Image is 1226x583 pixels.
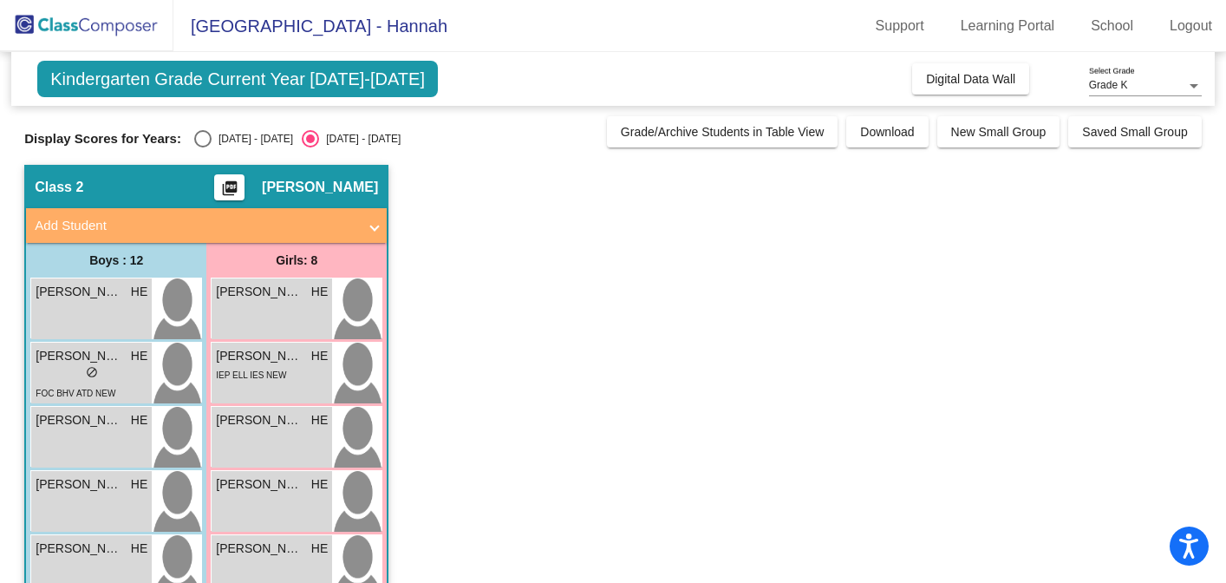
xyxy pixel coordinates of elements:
[216,283,303,301] span: [PERSON_NAME]
[194,130,401,147] mat-radio-group: Select an option
[951,125,1047,139] span: New Small Group
[621,125,825,139] span: Grade/Archive Students in Table View
[607,116,838,147] button: Grade/Archive Students in Table View
[311,411,328,429] span: HE
[1082,125,1187,139] span: Saved Small Group
[311,347,328,365] span: HE
[131,475,147,494] span: HE
[311,540,328,558] span: HE
[947,12,1069,40] a: Learning Portal
[212,131,293,147] div: [DATE] - [DATE]
[36,540,122,558] span: [PERSON_NAME]
[131,411,147,429] span: HE
[24,131,181,147] span: Display Scores for Years:
[1156,12,1226,40] a: Logout
[1077,12,1147,40] a: School
[311,283,328,301] span: HE
[1089,79,1128,91] span: Grade K
[206,243,387,278] div: Girls: 8
[173,12,447,40] span: [GEOGRAPHIC_DATA] - Hannah
[262,179,378,196] span: [PERSON_NAME]
[37,61,438,97] span: Kindergarten Grade Current Year [DATE]-[DATE]
[846,116,928,147] button: Download
[131,540,147,558] span: HE
[937,116,1060,147] button: New Small Group
[35,216,357,236] mat-panel-title: Add Student
[860,125,914,139] span: Download
[912,63,1029,95] button: Digital Data Wall
[36,389,115,398] span: FOC BHV ATD NEW
[36,475,122,494] span: [PERSON_NAME]
[131,283,147,301] span: HE
[86,366,98,378] span: do_not_disturb_alt
[214,174,245,200] button: Print Students Details
[216,370,286,380] span: IEP ELL IES NEW
[35,179,83,196] span: Class 2
[26,243,206,278] div: Boys : 12
[311,475,328,494] span: HE
[319,131,401,147] div: [DATE] - [DATE]
[36,283,122,301] span: [PERSON_NAME]
[216,411,303,429] span: [PERSON_NAME]
[219,180,240,204] mat-icon: picture_as_pdf
[36,411,122,429] span: [PERSON_NAME]
[926,72,1015,86] span: Digital Data Wall
[26,208,387,243] mat-expansion-panel-header: Add Student
[131,347,147,365] span: HE
[216,540,303,558] span: [PERSON_NAME]
[216,475,303,494] span: [PERSON_NAME]
[1068,116,1201,147] button: Saved Small Group
[36,347,122,365] span: [PERSON_NAME]
[216,347,303,365] span: [PERSON_NAME]
[862,12,938,40] a: Support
